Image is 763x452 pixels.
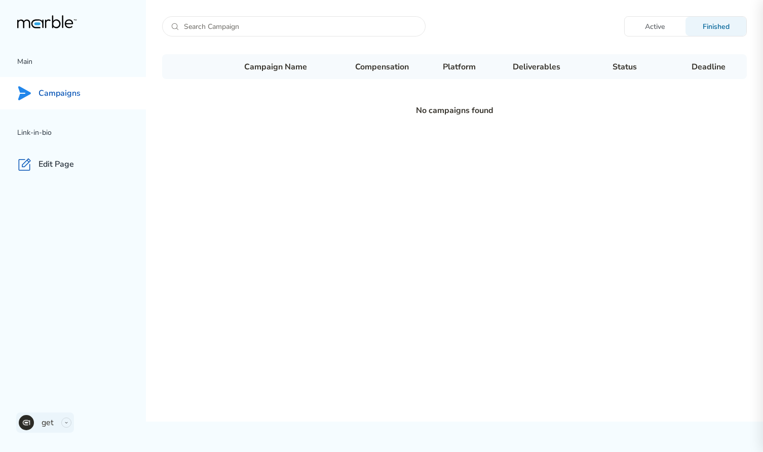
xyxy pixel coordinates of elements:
[613,61,671,73] h3: Status
[685,22,746,31] div: Finished
[17,56,146,68] p: Main
[443,61,513,73] h3: Platform
[244,61,355,73] h3: Campaign Name
[625,22,685,31] div: Active
[179,17,425,36] input: Search Campaign
[39,159,74,170] p: Edit Page
[162,104,747,117] h3: No campaigns found
[39,88,81,99] p: Campaigns
[17,127,146,139] p: Link-in-bio
[513,61,612,73] h3: Deliverables
[671,61,747,73] h3: Deadline
[42,417,54,429] p: get
[355,61,443,73] h3: Compensation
